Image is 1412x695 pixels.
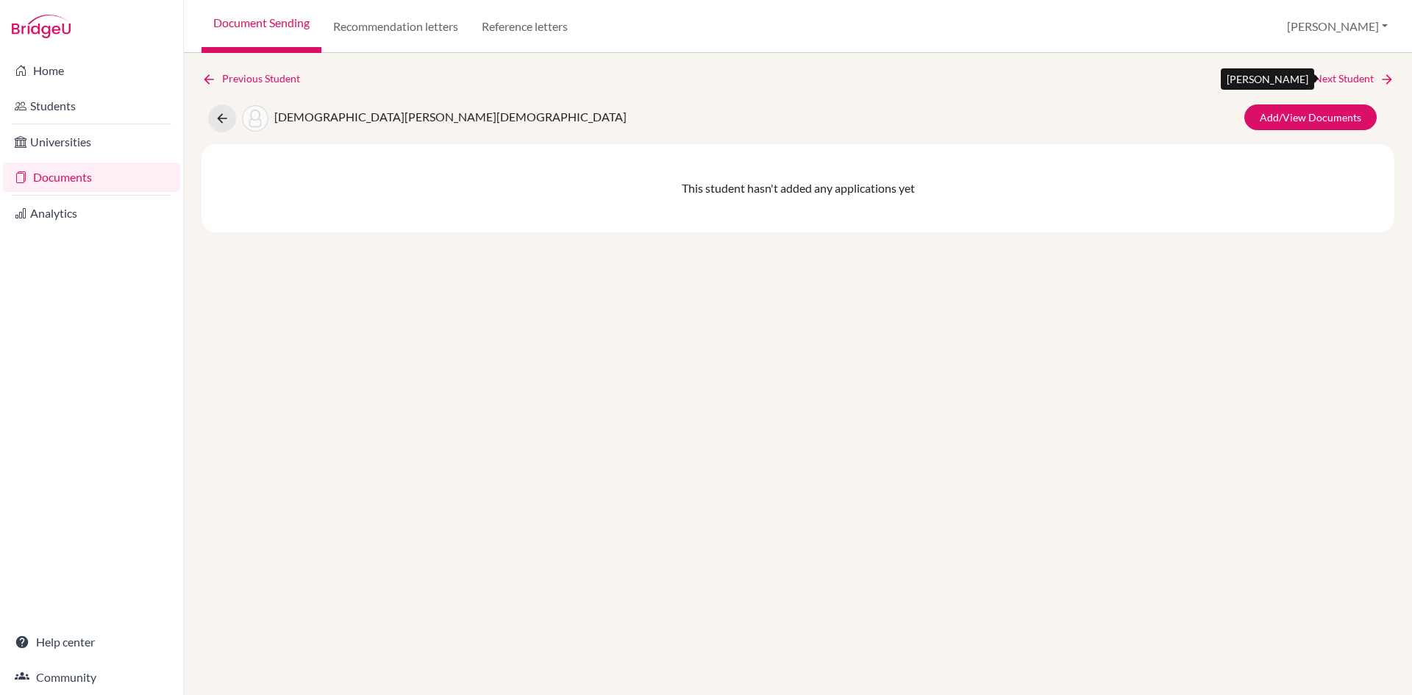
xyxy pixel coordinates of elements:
div: This student hasn't added any applications yet [202,144,1394,232]
a: Add/View Documents [1244,104,1377,130]
a: Documents [3,163,180,192]
div: [PERSON_NAME] [1221,68,1314,90]
a: Community [3,663,180,692]
button: [PERSON_NAME] [1280,13,1394,40]
a: Students [3,91,180,121]
a: Universities [3,127,180,157]
a: Next Student [1314,71,1394,87]
a: Home [3,56,180,85]
a: Previous Student [202,71,312,87]
a: Help center [3,627,180,657]
img: Bridge-U [12,15,71,38]
span: [DEMOGRAPHIC_DATA][PERSON_NAME][DEMOGRAPHIC_DATA] [274,110,627,124]
a: Analytics [3,199,180,228]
